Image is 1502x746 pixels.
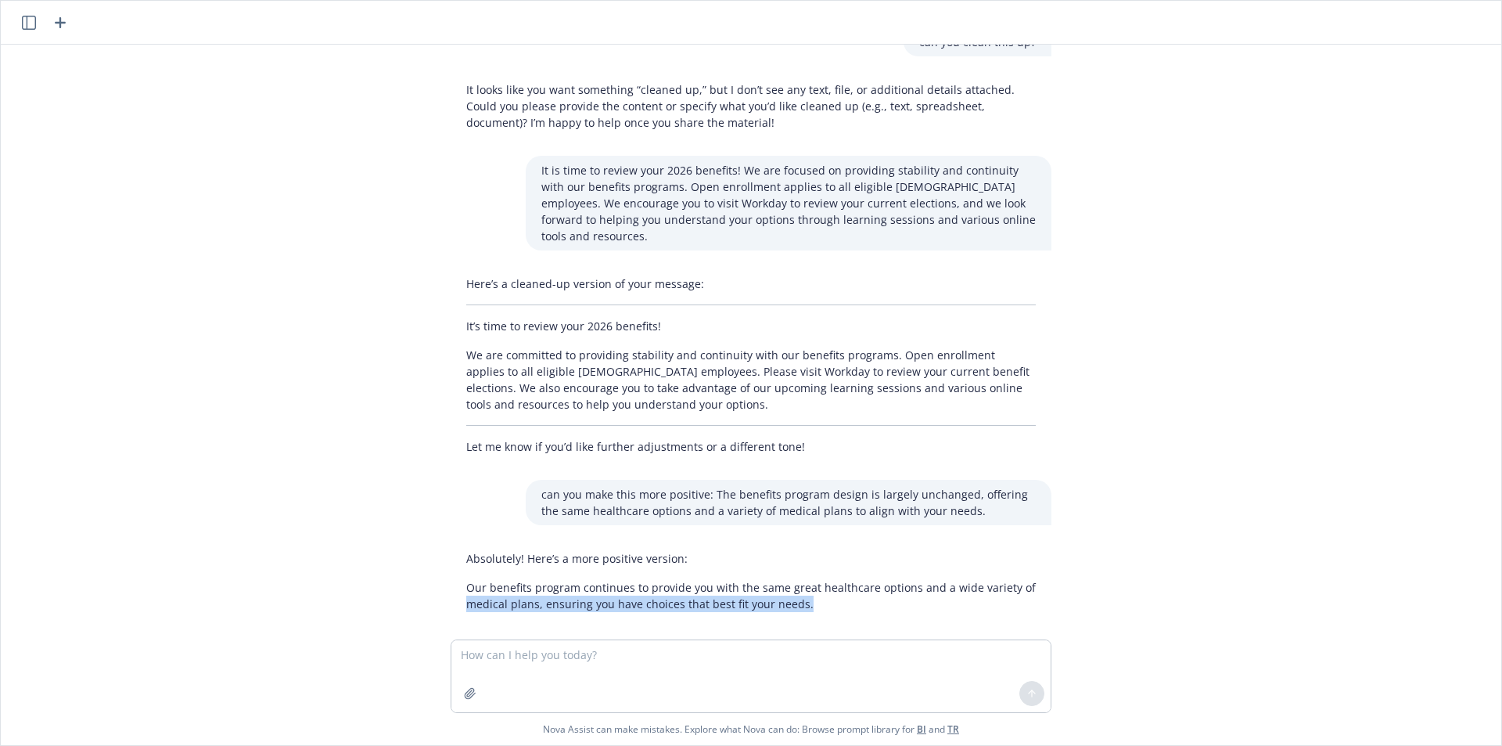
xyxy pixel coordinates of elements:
p: Our benefits program continues to provide you with the same great healthcare options and a wide v... [466,579,1036,612]
a: TR [947,723,959,736]
p: Let me know if you’d like further adjustments or a different tone! [466,438,1036,455]
a: BI [917,723,926,736]
p: can you make this more positive: The benefits program design is largely unchanged, offering the s... [541,486,1036,519]
p: It is time to review your 2026 benefits! We are focused on providing stability and continuity wit... [541,162,1036,244]
p: Absolutely! Here’s a more positive version: [466,550,1036,567]
p: We are committed to providing stability and continuity with our benefits programs. Open enrollmen... [466,347,1036,413]
p: It’s time to review your 2026 benefits! [466,318,1036,334]
span: Nova Assist can make mistakes. Explore what Nova can do: Browse prompt library for and [7,713,1495,745]
p: It looks like you want something “cleaned up,” but I don’t see any text, file, or additional deta... [466,81,1036,131]
p: Here’s a cleaned-up version of your message: [466,276,1036,292]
